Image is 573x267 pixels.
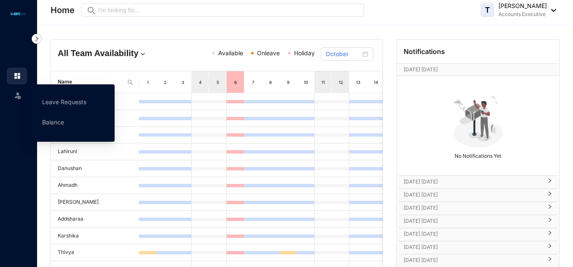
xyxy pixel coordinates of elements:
input: I’m looking for... [98,5,359,15]
div: [DATE] [DATE] [397,215,559,228]
p: [DATE] [DATE] [404,65,536,74]
a: Balance [42,119,64,126]
img: nav-icon-right.af6afadce00d159da59955279c43614e.svg [32,34,42,44]
span: right [547,260,552,262]
div: [DATE] [DATE] [397,176,559,189]
span: Holiday [294,49,315,57]
p: Notifications [404,46,445,57]
span: Name [58,78,123,86]
div: 5 [214,78,221,86]
span: right [547,221,552,222]
div: [DATE] [DATE] [397,254,559,267]
div: 2 [162,78,169,86]
span: right [547,208,552,209]
img: dropdown-black.8e83cc76930a90b1a4fdb6d089b7bf3a.svg [547,9,556,12]
h4: All Team Availability [58,47,163,59]
div: 8 [267,78,274,86]
span: T [485,6,490,14]
img: logo [8,11,27,16]
p: [DATE] [DATE] [404,217,542,225]
div: [DATE] [DATE] [397,228,559,241]
div: 7 [250,78,257,86]
span: right [547,181,552,183]
p: [DATE] [DATE] [404,178,542,186]
p: [DATE] [DATE] [404,243,542,251]
img: leave-unselected.2934df6273408c3f84d9.svg [13,91,22,100]
div: 4 [197,78,203,86]
p: No Notifications Yet [399,149,557,160]
p: Home [51,4,75,16]
div: [DATE] [DATE] [397,202,559,215]
img: home.c6720e0a13eba0172344.svg [13,72,21,80]
img: no-notification-yet.99f61bb71409b19b567a5111f7a484a1.svg [449,91,507,149]
li: Home [7,67,27,84]
div: 3 [179,78,186,86]
td: Addsharaa [51,211,139,228]
p: Accounts Executive [498,10,547,19]
img: search.8ce656024d3affaeffe32e5b30621cb7.svg [127,79,134,86]
div: 1 [145,78,151,86]
div: 6 [232,78,239,86]
a: Leave Requests [42,98,86,105]
td: Ahmadh [51,177,139,194]
td: Thivya [51,244,139,261]
div: 14 [372,78,379,86]
p: [DATE] [DATE] [404,256,542,264]
td: Danushan [51,160,139,177]
div: 11 [320,78,327,86]
p: [DATE] [DATE] [404,191,542,199]
span: right [547,194,552,196]
input: Select month [326,49,361,59]
div: [DATE] [DATE] [397,241,559,254]
div: 10 [303,78,309,86]
span: right [547,234,552,235]
p: [PERSON_NAME] [498,2,547,10]
div: 13 [355,78,361,86]
td: Karshika [51,228,139,245]
td: Lahiruni [51,143,139,160]
div: [DATE] [DATE] [397,189,559,202]
span: right [547,247,552,248]
img: dropdown.780994ddfa97fca24b89f58b1de131fa.svg [139,50,147,58]
div: 9 [285,78,292,86]
p: [DATE] [DATE] [404,204,542,212]
td: [PERSON_NAME] [51,194,139,211]
span: Available [218,49,243,57]
div: [DATE] [DATE][DATE] [397,64,559,76]
span: Onleave [257,49,280,57]
div: 12 [337,78,344,86]
p: [DATE] [DATE] [404,230,542,238]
